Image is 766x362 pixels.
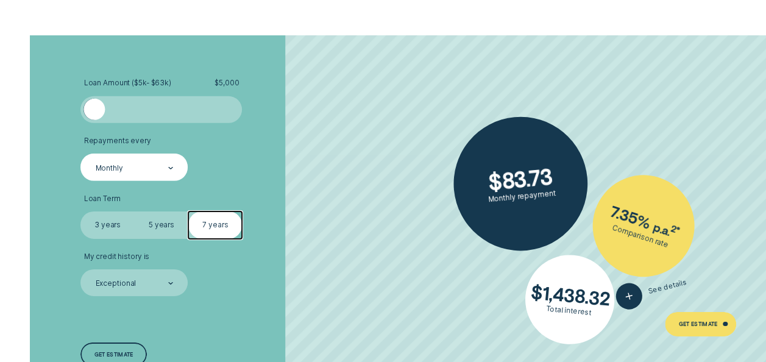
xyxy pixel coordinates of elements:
a: Get Estimate [665,312,736,336]
span: Repayments every [84,137,151,146]
div: Monthly [96,163,123,172]
span: $ 5,000 [215,79,239,88]
span: My credit history is [84,252,150,261]
span: See details [647,278,687,296]
span: Loan Term [84,194,121,204]
button: See details [613,269,689,313]
div: Exceptional [96,279,137,288]
span: Loan Amount ( $5k - $63k ) [84,79,171,88]
label: 7 years [188,211,242,238]
label: 3 years [80,211,134,238]
label: 5 years [135,211,188,238]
